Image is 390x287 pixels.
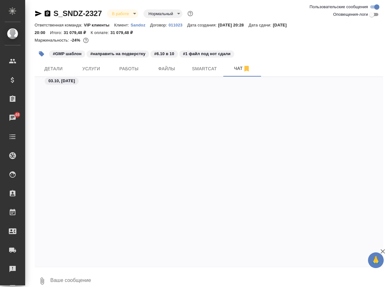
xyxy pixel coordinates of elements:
[147,11,175,16] button: Нормальный
[152,65,182,73] span: Файлы
[90,51,145,57] p: #направить на подверстку
[183,51,231,57] p: #1 файл под нот сдали
[35,10,42,17] button: Скопировать ссылку для ЯМессенджера
[114,23,131,27] p: Клиент:
[169,22,187,27] a: 011023
[48,51,86,56] span: GMP шаблон
[333,11,368,18] span: Оповещения-логи
[107,9,138,18] div: В работе
[187,23,218,27] p: Дата создания:
[154,51,174,57] p: #6.10 в 10
[11,112,23,118] span: 48
[84,23,114,27] p: VIP клиенты
[53,51,81,57] p: #GMP шаблон
[44,10,51,17] button: Скопировать ссылку
[189,65,220,73] span: Smartcat
[179,51,235,56] span: 1 файл под нот сдали
[48,78,75,84] p: 03.10, [DATE]
[76,65,106,73] span: Услуги
[35,47,48,61] button: Добавить тэг
[370,254,381,267] span: 🙏
[309,4,368,10] span: Пользовательские сообщения
[169,23,187,27] p: 011023
[143,9,182,18] div: В работе
[150,23,169,27] p: Договор:
[110,11,131,16] button: В работе
[248,23,273,27] p: Дата сдачи:
[70,38,82,43] p: -24%
[35,23,84,27] p: Ответственная команда:
[2,110,24,126] a: 48
[91,30,110,35] p: К оплате:
[218,23,249,27] p: [DATE] 20:28
[131,23,150,27] p: Sandoz
[114,65,144,73] span: Работы
[50,30,64,35] p: Итого:
[243,65,250,72] svg: Отписаться
[38,65,69,73] span: Детали
[110,30,137,35] p: 31 079,48 ₽
[368,252,384,268] button: 🙏
[227,65,257,72] span: Чат
[64,30,91,35] p: 31 079,48 ₽
[53,9,102,18] a: S_SNDZ-2327
[35,38,70,43] p: Маржинальность:
[131,22,150,27] a: Sandoz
